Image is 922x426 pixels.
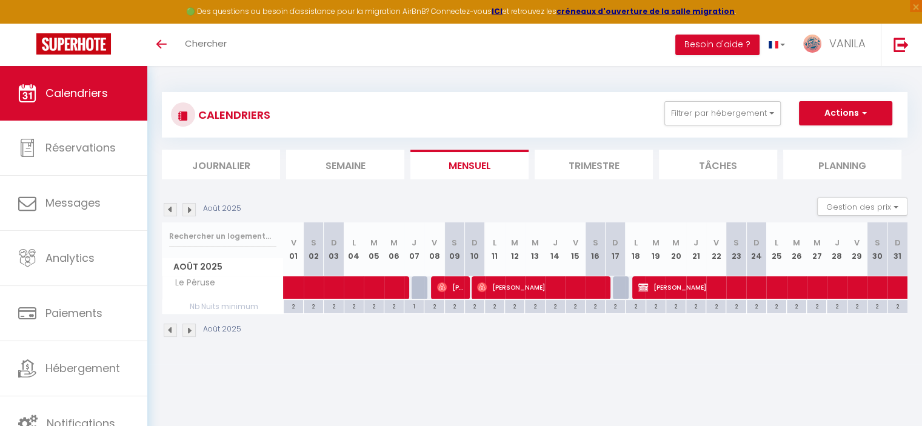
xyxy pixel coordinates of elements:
abbr: S [733,237,739,248]
th: 26 [787,222,807,276]
abbr: M [390,237,398,248]
abbr: J [553,237,558,248]
th: 17 [606,222,626,276]
div: 2 [666,300,686,311]
th: 06 [384,222,404,276]
th: 29 [847,222,867,276]
div: 2 [284,300,303,311]
abbr: S [452,237,457,248]
div: 2 [606,300,625,311]
a: ... VANILA [794,24,881,66]
a: créneaux d'ouverture de la salle migration [556,6,735,16]
div: 2 [505,300,524,311]
div: 2 [726,300,746,311]
div: 2 [445,300,464,311]
th: 12 [505,222,525,276]
span: Analytics [45,250,95,265]
th: 13 [525,222,545,276]
p: Août 2025 [203,324,241,335]
div: 2 [384,300,404,311]
th: 04 [344,222,364,276]
span: Réservations [45,140,116,155]
th: 24 [746,222,766,276]
input: Rechercher un logement... [169,225,276,247]
abbr: M [793,237,800,248]
th: 30 [867,222,887,276]
div: 2 [787,300,806,311]
th: 22 [706,222,726,276]
th: 07 [404,222,424,276]
div: 2 [626,300,645,311]
abbr: D [895,237,901,248]
th: 27 [807,222,827,276]
div: 2 [747,300,766,311]
li: Semaine [286,150,404,179]
span: Paiements [45,305,102,321]
h3: CALENDRIERS [195,101,270,128]
abbr: M [672,237,680,248]
th: 14 [545,222,565,276]
li: Mensuel [410,150,529,179]
abbr: S [874,237,880,248]
span: [PERSON_NAME] [437,276,464,299]
th: 11 [485,222,505,276]
div: 2 [364,300,384,311]
div: 2 [847,300,867,311]
iframe: Chat [870,371,913,417]
th: 23 [726,222,746,276]
div: 2 [566,300,585,311]
th: 10 [464,222,484,276]
span: Hébergement [45,361,120,376]
abbr: J [835,237,840,248]
div: 2 [807,300,826,311]
button: Actions [799,101,892,125]
div: 2 [686,300,706,311]
abbr: S [593,237,598,248]
span: VANILA [829,36,866,51]
abbr: V [854,237,860,248]
abbr: V [291,237,296,248]
span: Le Péruse [164,276,218,290]
div: 2 [304,300,323,311]
button: Ouvrir le widget de chat LiveChat [10,5,46,41]
abbr: L [352,237,356,248]
button: Gestion des prix [817,198,907,216]
div: 2 [586,300,605,311]
abbr: M [370,237,378,248]
div: 2 [485,300,504,311]
abbr: D [753,237,760,248]
div: 2 [887,300,907,311]
abbr: D [331,237,337,248]
div: 2 [646,300,666,311]
li: Trimestre [535,150,653,179]
p: Août 2025 [203,203,241,215]
abbr: V [713,237,719,248]
abbr: J [693,237,698,248]
div: 2 [424,300,444,311]
th: 20 [666,222,686,276]
th: 03 [324,222,344,276]
abbr: L [493,237,496,248]
li: Journalier [162,150,280,179]
th: 15 [565,222,585,276]
div: 2 [706,300,726,311]
div: 2 [525,300,544,311]
li: Planning [783,150,901,179]
button: Besoin d'aide ? [675,35,760,55]
abbr: S [311,237,316,248]
th: 16 [586,222,606,276]
abbr: D [612,237,618,248]
abbr: M [532,237,539,248]
abbr: V [572,237,578,248]
th: 21 [686,222,706,276]
th: 09 [444,222,464,276]
abbr: D [472,237,478,248]
div: 2 [324,300,343,311]
span: Chercher [185,37,227,50]
div: 1 [404,300,424,311]
button: Filtrer par hébergement [664,101,781,125]
a: ICI [492,6,503,16]
img: logout [894,37,909,52]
